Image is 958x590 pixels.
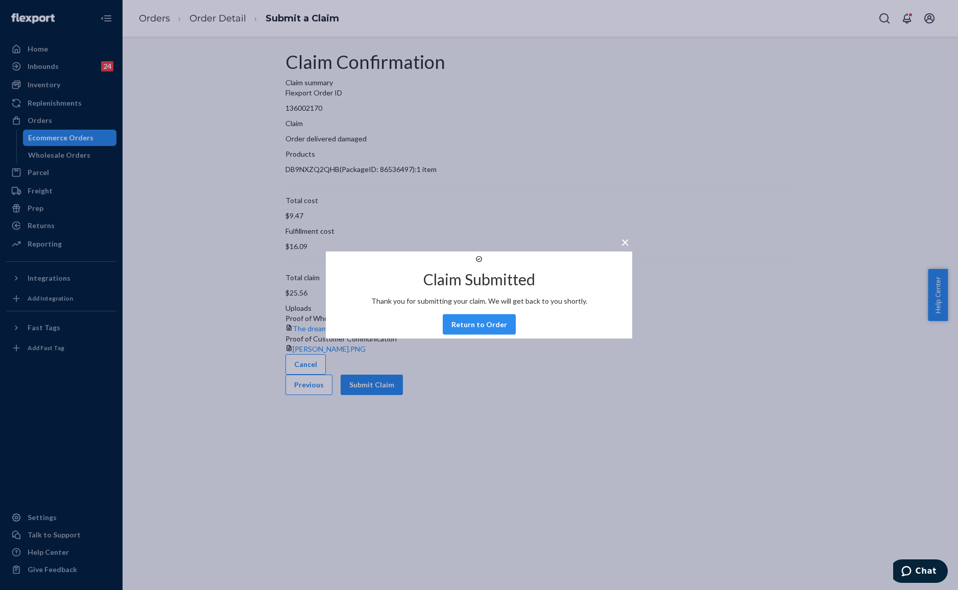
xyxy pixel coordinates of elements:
[423,271,535,288] h2: Claim Submitted
[893,559,948,585] iframe: Opens a widget where you can chat to one of our agents
[371,296,587,306] p: Thank you for submitting your claim. We will get back to you shortly.
[443,314,516,335] button: Return to Order
[621,233,629,251] span: ×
